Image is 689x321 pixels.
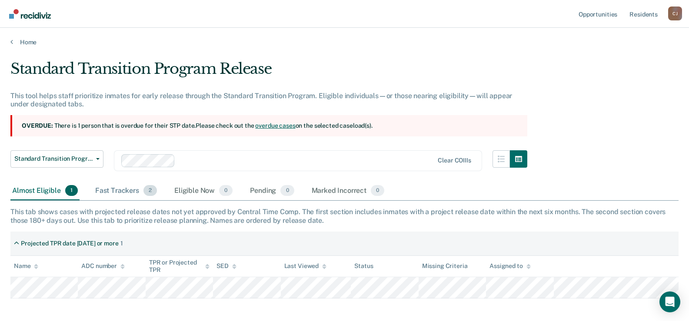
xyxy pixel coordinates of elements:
div: This tool helps staff prioritize inmates for early release through the Standard Transition Progra... [10,92,527,108]
button: Standard Transition Program Release [10,150,103,168]
div: Assigned to [489,262,530,270]
section: There is 1 person that is overdue for their STP date. Please check out the on the selected caselo... [10,115,527,136]
div: Standard Transition Program Release [10,60,527,85]
span: 0 [219,185,233,196]
div: Last Viewed [284,262,326,270]
div: Open Intercom Messenger [659,291,680,312]
div: SED [216,262,236,270]
span: 2 [143,185,157,196]
a: overdue cases [255,122,295,129]
div: Status [354,262,373,270]
span: 0 [371,185,384,196]
div: TPR or Projected TPR [149,259,210,274]
div: Eligible Now0 [173,182,234,201]
a: Home [10,38,679,46]
span: Standard Transition Program Release [14,155,93,162]
div: Fast Trackers2 [93,182,159,201]
div: Projected TPR date [DATE] or more [21,240,118,247]
div: Name [14,262,38,270]
span: 0 [280,185,294,196]
img: Recidiviz [9,9,51,19]
div: This tab shows cases with projected release dates not yet approved by Central Time Comp. The firs... [10,208,679,224]
div: Pending0 [248,182,296,201]
div: Clear COIIIs [438,157,471,164]
div: Almost Eligible1 [10,182,80,201]
div: 1 [120,240,123,247]
button: Profile dropdown button [668,7,682,20]
div: Marked Incorrect0 [310,182,386,201]
span: 1 [65,185,78,196]
div: Missing Criteria [422,262,468,270]
div: Projected TPR date [DATE] or more1 [10,236,126,251]
div: ADC number [81,262,125,270]
div: C J [668,7,682,20]
strong: Overdue: [22,122,53,129]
